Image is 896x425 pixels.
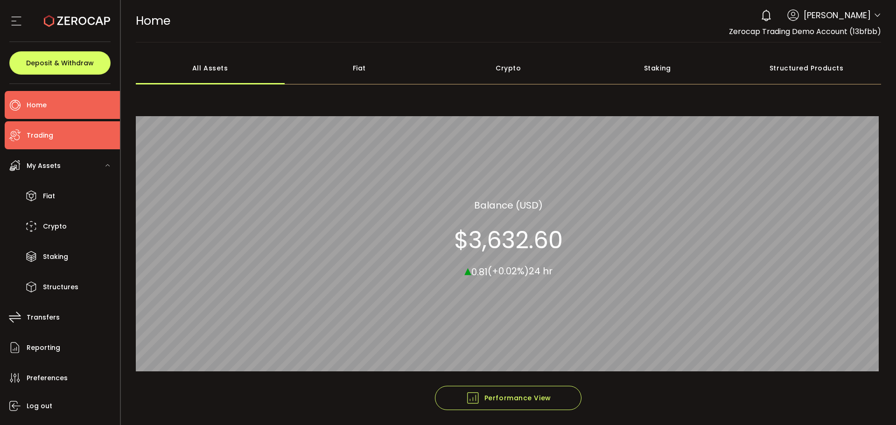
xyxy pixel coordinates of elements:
div: Fiat [285,52,434,84]
button: Deposit & Withdraw [9,51,111,75]
span: [PERSON_NAME] [804,9,871,21]
span: (+0.02%) [488,265,529,278]
span: Structures [43,280,78,294]
span: Staking [43,250,68,264]
span: Home [136,13,170,29]
span: Trading [27,129,53,142]
span: 0.81 [471,265,488,278]
section: $3,632.60 [454,226,563,254]
span: Crypto [43,220,67,233]
span: Performance View [466,391,551,405]
span: Transfers [27,311,60,324]
div: All Assets [136,52,285,84]
div: Crypto [434,52,583,84]
span: Reporting [27,341,60,355]
button: Performance View [435,386,581,410]
iframe: Chat Widget [849,380,896,425]
span: Log out [27,399,52,413]
span: Fiat [43,189,55,203]
span: ▴ [464,260,471,280]
span: Deposit & Withdraw [26,60,94,66]
span: Home [27,98,47,112]
div: Staking [583,52,732,84]
span: My Assets [27,159,61,173]
span: Zerocap Trading Demo Account (13bfbb) [729,26,881,37]
span: 24 hr [529,265,553,278]
section: Balance (USD) [474,198,543,212]
div: Structured Products [732,52,882,84]
span: Preferences [27,371,68,385]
